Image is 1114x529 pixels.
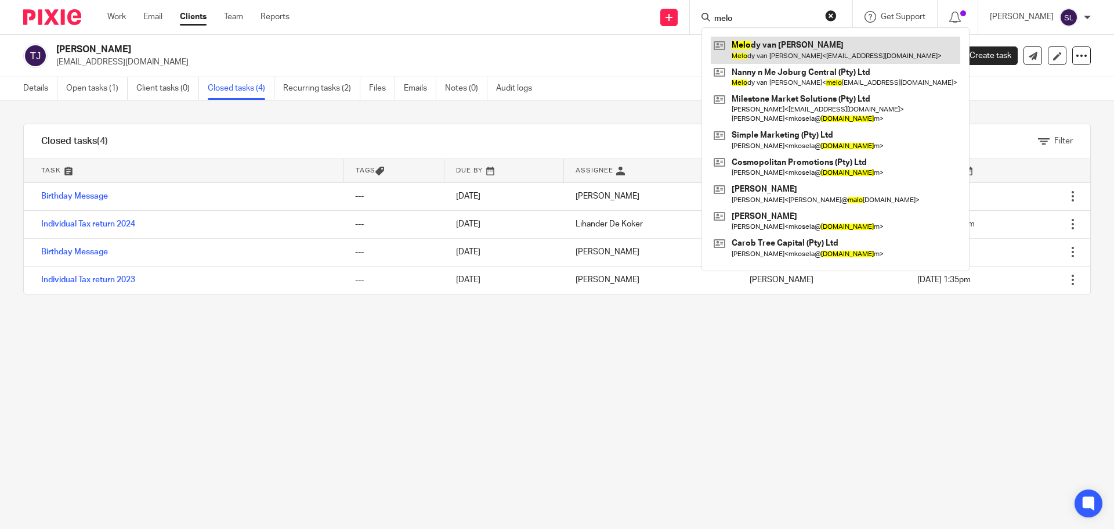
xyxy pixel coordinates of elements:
a: Client tasks (0) [136,77,199,100]
a: Create task [950,46,1018,65]
img: svg%3E [1059,8,1078,27]
img: Pixie [23,9,81,25]
span: (4) [97,136,108,146]
a: Closed tasks (4) [208,77,274,100]
p: [PERSON_NAME] [990,11,1054,23]
td: [DATE] [444,182,564,210]
a: Notes (0) [445,77,487,100]
h2: [PERSON_NAME] [56,44,758,56]
a: Birthday Message [41,192,108,200]
img: svg%3E [23,44,48,68]
a: Reports [261,11,290,23]
span: Get Support [881,13,925,21]
a: Email [143,11,162,23]
span: Filter [1054,137,1073,145]
td: [DATE] [444,210,564,238]
div: --- [355,190,432,202]
span: [PERSON_NAME] [750,276,813,284]
a: Details [23,77,57,100]
a: Files [369,77,395,100]
td: [PERSON_NAME] [564,238,738,266]
div: --- [355,246,432,258]
a: Emails [404,77,436,100]
a: Open tasks (1) [66,77,128,100]
a: Individual Tax return 2024 [41,220,135,228]
span: [DATE] 1:35pm [917,276,971,284]
th: Tags [343,159,444,182]
td: [PERSON_NAME] [564,182,738,210]
h1: Closed tasks [41,135,108,147]
a: Team [224,11,243,23]
div: --- [355,218,432,230]
a: Recurring tasks (2) [283,77,360,100]
a: Work [107,11,126,23]
div: --- [355,274,432,286]
td: Lihander De Koker [564,210,738,238]
input: Search [713,14,818,24]
a: Audit logs [496,77,541,100]
a: Individual Tax return 2023 [41,276,135,284]
td: [DATE] [444,238,564,266]
p: [EMAIL_ADDRESS][DOMAIN_NAME] [56,56,933,68]
td: [PERSON_NAME] [564,266,738,294]
a: Birthday Message [41,248,108,256]
button: Clear [825,10,837,21]
td: [DATE] [444,266,564,294]
a: Clients [180,11,207,23]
